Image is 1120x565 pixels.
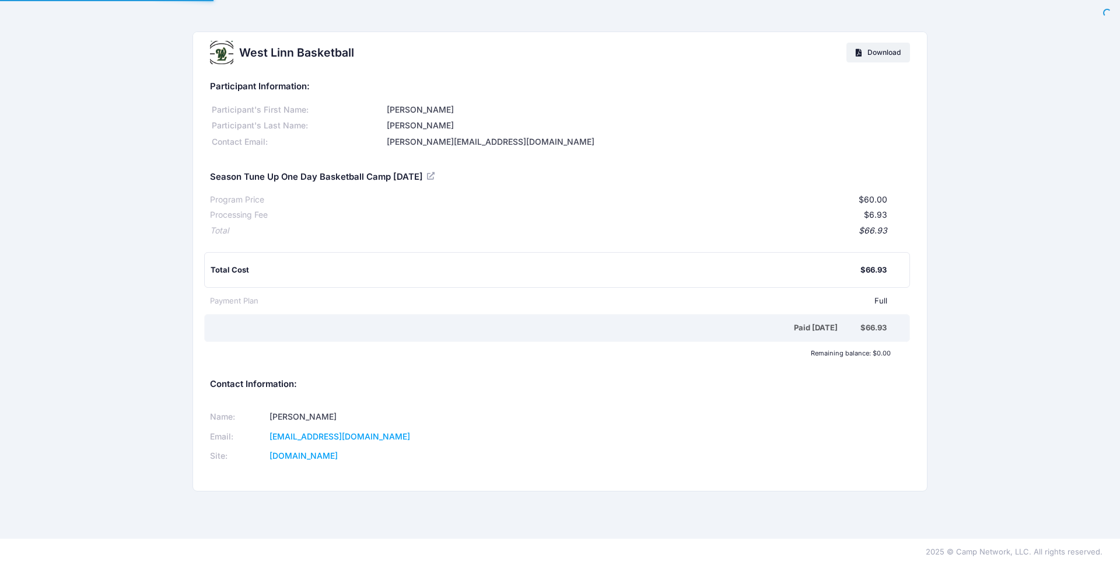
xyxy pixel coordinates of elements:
div: Processing Fee [210,209,268,221]
div: Paid [DATE] [212,322,860,334]
div: Participant's Last Name: [210,120,385,132]
td: Site: [210,447,266,466]
span: 2025 © Camp Network, LLC. All rights reserved. [926,547,1102,556]
a: [EMAIL_ADDRESS][DOMAIN_NAME] [269,431,410,441]
h5: Season Tune Up One Day Basketball Camp [DATE] [210,172,436,183]
td: Email: [210,427,266,447]
div: Participant's First Name: [210,104,385,116]
div: Remaining balance: $0.00 [204,350,897,357]
span: $60.00 [859,194,887,204]
h2: West Linn Basketball [239,46,354,60]
div: Contact Email: [210,136,385,148]
h5: Contact Information: [210,379,910,390]
div: Program Price [210,194,264,206]
div: [PERSON_NAME][EMAIL_ADDRESS][DOMAIN_NAME] [385,136,910,148]
div: $66.93 [229,225,887,237]
a: Download [846,43,910,62]
div: Payment Plan [210,295,258,307]
div: $6.93 [268,209,887,221]
a: [DOMAIN_NAME] [269,451,338,461]
span: Download [867,48,901,57]
div: [PERSON_NAME] [385,120,910,132]
div: Total [210,225,229,237]
td: [PERSON_NAME] [266,407,545,427]
td: Name: [210,407,266,427]
div: Total Cost [211,264,860,276]
a: View Registration Details [427,170,436,181]
h5: Participant Information: [210,82,910,92]
div: $66.93 [860,264,887,276]
div: Full [258,295,887,307]
div: [PERSON_NAME] [385,104,910,116]
div: $66.93 [860,322,887,334]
